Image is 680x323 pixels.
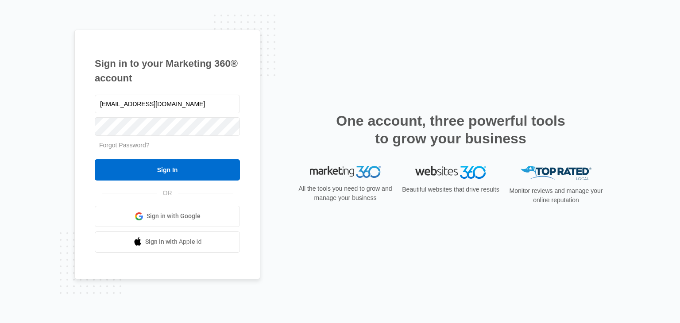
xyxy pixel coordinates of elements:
[147,211,201,221] span: Sign in with Google
[145,237,202,246] span: Sign in with Apple Id
[506,186,606,205] p: Monitor reviews and manage your online reputation
[310,166,381,178] img: Marketing 360
[521,166,591,181] img: Top Rated Local
[95,95,240,113] input: Email
[401,185,500,194] p: Beautiful websites that drive results
[95,231,240,253] a: Sign in with Apple Id
[95,206,240,227] a: Sign in with Google
[95,56,240,85] h1: Sign in to your Marketing 360® account
[95,159,240,181] input: Sign In
[99,142,150,149] a: Forgot Password?
[415,166,486,179] img: Websites 360
[296,184,395,203] p: All the tools you need to grow and manage your business
[157,188,178,198] span: OR
[333,112,568,147] h2: One account, three powerful tools to grow your business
